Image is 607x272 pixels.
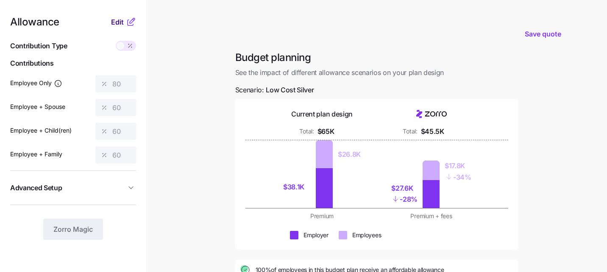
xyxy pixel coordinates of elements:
span: Save quote [525,29,561,39]
div: $27.6K [391,183,418,194]
div: Total: [403,127,417,136]
div: $26.8K [338,149,361,160]
button: Save quote [518,22,568,46]
span: Allowance [10,17,59,27]
span: Low Cost Silver [266,85,314,95]
button: Zorro Magic [43,219,103,240]
span: Scenario: [235,85,314,95]
div: $45.5K [421,126,444,137]
div: - 28% [391,193,418,205]
span: Advanced Setup [10,183,62,193]
div: $17.8K [445,161,471,171]
label: Employee Only [10,78,62,88]
span: See the impact of different allowance scenarios on your plan design [235,67,518,78]
label: Employee + Spouse [10,102,65,111]
div: $65K [317,126,334,137]
div: $38.1K [283,182,311,192]
div: - 34% [445,171,471,183]
div: Total: [299,127,314,136]
button: Advanced Setup [10,178,136,198]
span: Contribution Type [10,41,67,51]
label: Employee + Family [10,150,62,159]
button: Edit [111,17,126,27]
div: Premium [273,212,372,220]
div: Premium + fees [382,212,481,220]
span: Edit [111,17,124,27]
div: Current plan design [291,109,353,119]
span: Zorro Magic [53,224,93,234]
span: Contributions [10,58,136,69]
h1: Budget planning [235,51,518,64]
div: Employer [303,231,329,239]
div: Employees [352,231,381,239]
label: Employee + Child(ren) [10,126,72,135]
